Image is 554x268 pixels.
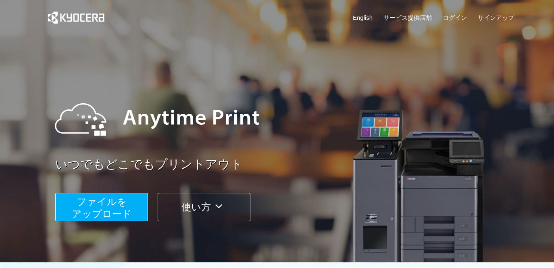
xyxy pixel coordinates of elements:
[55,193,148,221] button: ファイルを​​アップロード
[478,13,514,22] a: サインアップ
[72,196,132,219] span: ファイルを ​​アップロード
[353,13,373,22] a: English
[55,156,519,173] a: いつでもどこでもプリントアウト
[443,13,467,22] a: ログイン
[158,193,250,221] button: 使い方
[383,13,432,22] a: サービス提供店舗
